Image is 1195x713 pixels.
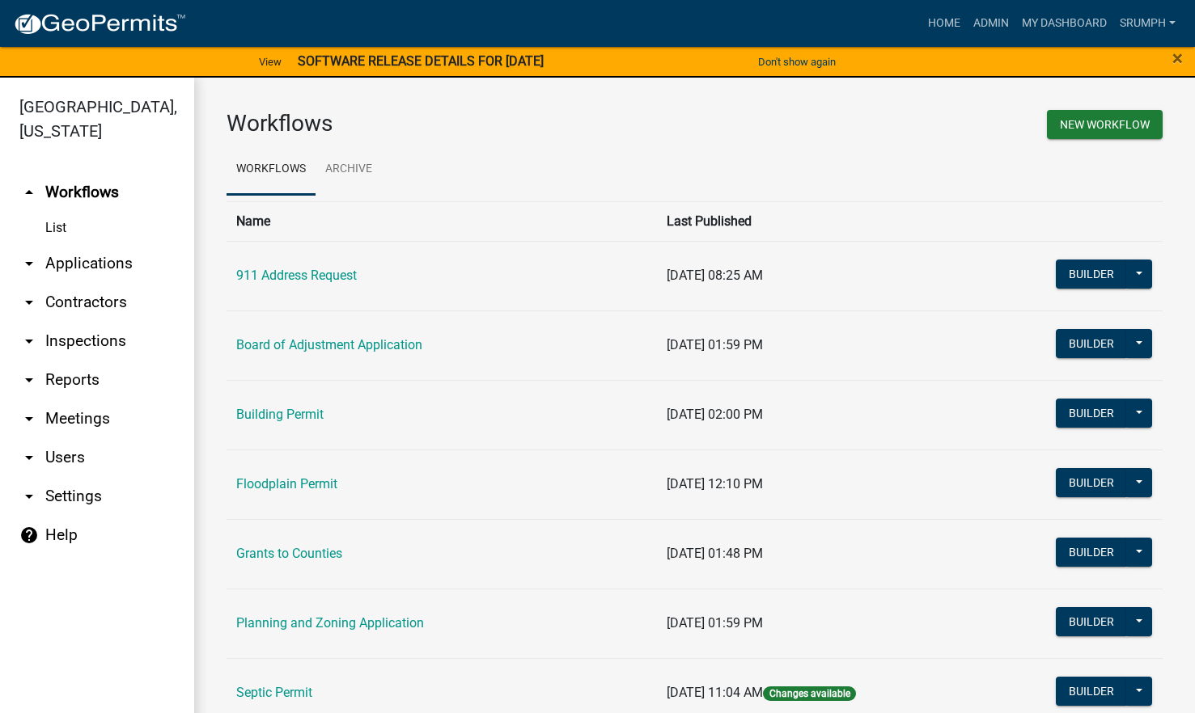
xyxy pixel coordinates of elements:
i: arrow_drop_down [19,409,39,428]
i: arrow_drop_down [19,293,39,312]
button: Close [1172,49,1183,68]
a: 911 Address Request [236,268,357,283]
button: New Workflow [1047,110,1163,139]
a: srumph [1113,8,1182,39]
span: [DATE] 02:00 PM [667,407,763,422]
span: [DATE] 01:59 PM [667,337,763,352]
a: View [252,49,288,75]
span: × [1172,47,1183,70]
h3: Workflows [227,110,683,137]
th: Name [227,201,657,241]
button: Don't show again [752,49,842,75]
a: Grants to Counties [236,546,342,561]
i: arrow_drop_down [19,448,39,467]
span: [DATE] 11:04 AM [667,685,763,700]
a: Workflows [227,144,316,196]
button: Builder [1056,468,1127,497]
a: Building Permit [236,407,324,422]
a: Septic Permit [236,685,312,700]
button: Builder [1056,259,1127,289]
a: Home [922,8,967,39]
i: arrow_drop_down [19,254,39,273]
a: Floodplain Permit [236,476,337,492]
span: Changes available [763,686,855,701]
i: arrow_drop_down [19,331,39,351]
span: [DATE] 08:25 AM [667,268,763,283]
button: Builder [1056,538,1127,567]
th: Last Published [657,201,981,241]
button: Builder [1056,607,1127,636]
span: [DATE] 01:48 PM [667,546,763,561]
a: Board of Adjustment Application [236,337,422,352]
a: Archive [316,144,382,196]
i: arrow_drop_down [19,370,39,390]
i: arrow_drop_down [19,487,39,506]
strong: SOFTWARE RELEASE DETAILS FOR [DATE] [298,53,544,69]
span: [DATE] 12:10 PM [667,476,763,492]
a: My Dashboard [1015,8,1113,39]
a: Admin [967,8,1015,39]
button: Builder [1056,677,1127,706]
button: Builder [1056,329,1127,358]
a: Planning and Zoning Application [236,615,424,631]
i: arrow_drop_up [19,183,39,202]
button: Builder [1056,399,1127,428]
i: help [19,525,39,545]
span: [DATE] 01:59 PM [667,615,763,631]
